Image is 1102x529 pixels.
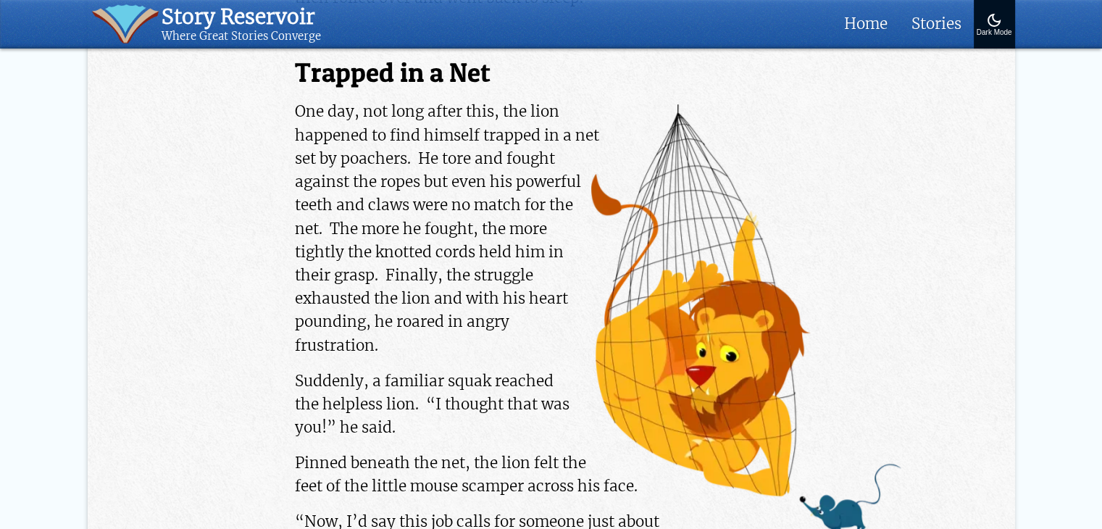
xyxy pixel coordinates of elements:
[295,370,807,440] p: Suddenly, a familiar squak reached the helpless lion. “I thought that was you!” he said.
[295,57,807,88] h2: Trapped in a Net
[162,4,321,30] div: Story Reservoir
[162,30,321,43] div: Where Great Stories Converge
[295,100,807,357] p: One day, not long after this, the lion happened to find himself trapped in a net set by poachers....
[92,4,159,43] img: icon of book with waver spilling out.
[295,451,807,498] p: Pinned beneath the net, the lion felt the feet of the little mouse scamper across his face.
[977,29,1012,37] div: Dark Mode
[985,12,1003,29] img: Turn On Dark Mode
